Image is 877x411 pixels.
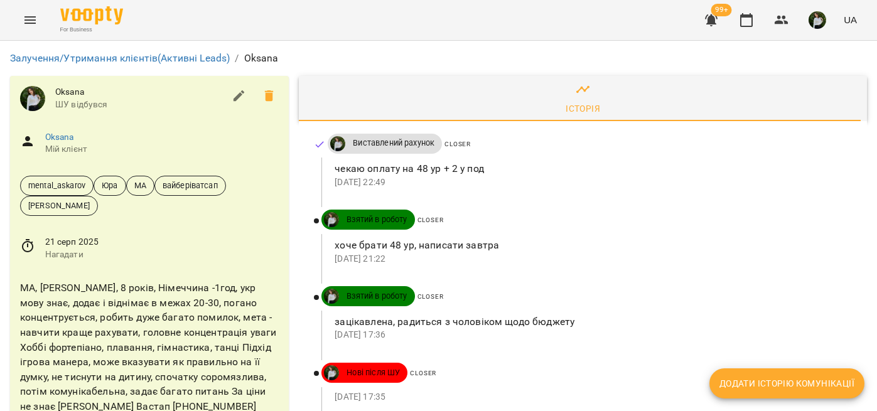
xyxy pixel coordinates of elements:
[324,212,339,227] img: ДТ Чавага Вікторія
[21,200,97,211] span: [PERSON_NAME]
[94,179,125,191] span: Юра
[339,214,414,225] span: Взятий в роботу
[335,391,847,403] p: [DATE] 17:35
[10,52,230,64] a: Залучення/Утримання клієнтів(Активні Leads)
[55,86,224,99] span: Oksana
[45,132,74,142] a: Oksana
[244,51,279,66] p: Oksana
[335,314,847,329] p: зацікавлена, радиться з чоловіком щодо бюджету
[45,236,279,248] span: 21 серп 2025
[345,137,442,149] span: Виставлений рахунок
[155,179,225,191] span: вайберіватсап
[45,248,279,261] span: Нагадати
[21,179,93,191] span: mental_askarov
[321,212,339,227] a: ДТ Чавага Вікторія
[60,26,123,34] span: For Business
[330,136,345,151] img: ДТ Чавага Вікторія
[45,143,279,156] span: Мій клієнт
[339,367,407,378] span: Нові після ШУ
[335,176,847,189] p: [DATE] 22:49
[324,365,339,380] img: ДТ Чавага Вікторія
[20,86,45,111] img: ДТ Чавага Вікторія
[335,161,847,176] p: чекаю оплату на 48 ур + 2 у под
[809,11,826,29] img: 6b662c501955233907b073253d93c30f.jpg
[321,365,339,380] a: ДТ Чавага Вікторія
[335,253,847,265] p: [DATE] 21:22
[417,216,444,223] span: Closer
[566,101,600,116] div: Історія
[711,4,732,16] span: 99+
[321,289,339,304] a: ДТ Чавага Вікторія
[127,179,154,191] span: МА
[328,136,345,151] a: ДТ Чавага Вікторія
[55,99,224,111] span: ШУ відбувся
[444,141,471,147] span: Closer
[410,370,436,376] span: Closer
[844,13,857,26] span: UA
[10,51,867,66] nav: breadcrumb
[324,289,339,304] img: ДТ Чавага Вікторія
[719,376,854,391] span: Додати історію комунікації
[235,51,239,66] li: /
[60,6,123,24] img: Voopty Logo
[839,8,862,31] button: UA
[335,238,847,253] p: хоче брати 48 ур, написати завтра
[339,291,414,302] span: Взятий в роботу
[709,368,864,398] button: Додати історію комунікації
[15,5,45,35] button: Menu
[417,293,444,300] span: Closer
[335,329,847,341] p: [DATE] 17:36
